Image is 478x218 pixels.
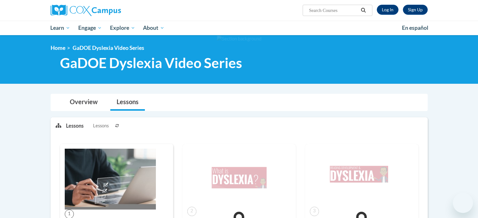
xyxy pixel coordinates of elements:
[93,122,109,129] span: Lessons
[402,24,428,31] span: En español
[110,24,135,32] span: Explore
[65,149,156,210] img: Course Image
[359,7,368,14] button: Search
[66,122,84,129] p: Lessons
[310,149,414,207] img: Course Image
[187,207,196,216] span: 2
[78,24,102,32] span: Engage
[398,21,432,35] a: En español
[217,35,261,42] img: Section background
[308,7,359,14] input: Search Courses
[310,207,319,216] span: 3
[74,21,106,35] a: Engage
[51,45,65,51] a: Home
[187,149,291,207] img: Course Image
[50,24,70,32] span: Learn
[63,94,104,111] a: Overview
[47,21,74,35] a: Learn
[106,21,139,35] a: Explore
[110,94,145,111] a: Lessons
[73,45,144,51] span: GaDOE Dyslexia Video Series
[51,5,121,16] img: Cox Campus
[139,21,168,35] a: About
[453,193,473,213] iframe: Button to launch messaging window
[51,5,170,16] a: Cox Campus
[60,55,242,71] span: GaDOE Dyslexia Video Series
[403,5,428,15] a: Register
[41,21,437,35] div: Main menu
[377,5,398,15] a: Log In
[143,24,164,32] span: About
